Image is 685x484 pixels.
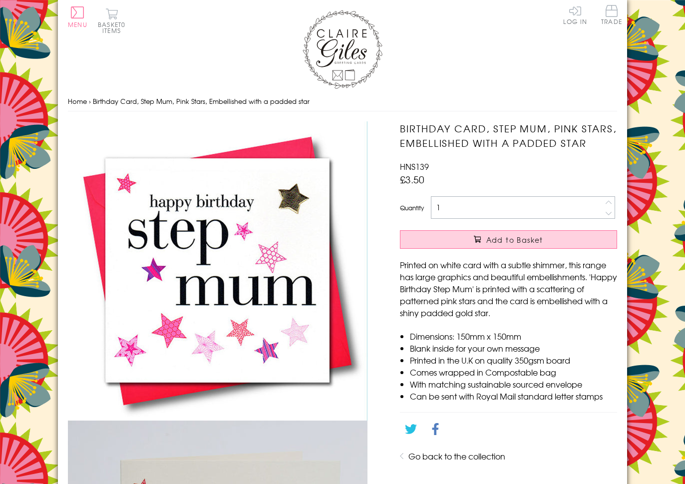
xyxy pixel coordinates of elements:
[410,390,617,402] li: Can be sent with Royal Mail standard letter stamps
[410,366,617,378] li: Comes wrapped in Compostable bag
[410,378,617,390] li: With matching sustainable sourced envelope
[400,121,617,150] h1: Birthday Card, Step Mum, Pink Stars, Embellished with a padded star
[410,330,617,342] li: Dimensions: 150mm x 150mm
[400,259,617,319] p: Printed on white card with a subtle shimmer, this range has large graphics and beautiful embellis...
[68,96,87,106] a: Home
[102,20,125,35] span: 0 items
[486,235,543,245] span: Add to Basket
[68,121,367,421] img: Birthday Card, Step Mum, Pink Stars, Embellished with a padded star
[400,160,429,172] span: HNS139
[98,8,125,33] button: Basket0 items
[89,96,91,106] span: ›
[93,96,310,106] span: Birthday Card, Step Mum, Pink Stars, Embellished with a padded star
[601,5,622,26] a: Trade
[303,10,382,89] img: Claire Giles Greetings Cards
[601,5,622,24] span: Trade
[410,354,617,366] li: Printed in the U.K on quality 350gsm board
[410,342,617,354] li: Blank inside for your own message
[400,230,617,249] button: Add to Basket
[68,91,617,112] nav: breadcrumbs
[68,6,87,27] button: Menu
[400,203,424,212] label: Quantity
[400,172,424,186] span: £3.50
[68,20,87,29] span: Menu
[563,5,587,24] a: Log In
[408,450,505,462] a: Go back to the collection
